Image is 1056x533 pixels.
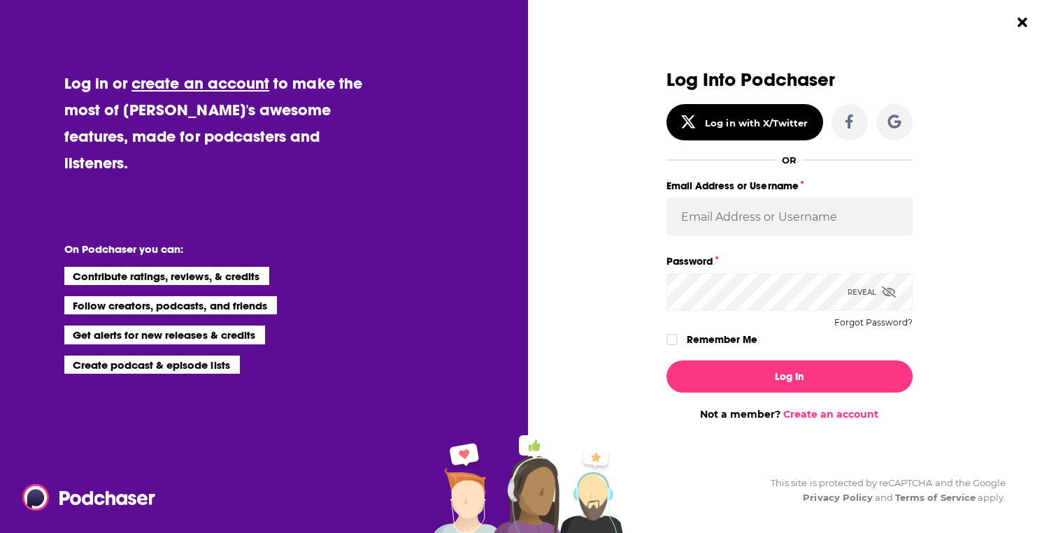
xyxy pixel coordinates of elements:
[22,484,145,511] a: Podchaser - Follow, Share and Rate Podcasts
[803,492,873,503] a: Privacy Policy
[22,484,157,511] img: Podchaser - Follow, Share and Rate Podcasts
[782,154,797,166] div: OR
[1009,9,1036,36] button: Close Button
[759,476,1006,505] div: This site is protected by reCAPTCHA and the Google and apply.
[666,252,913,270] label: Password
[834,318,913,328] button: Forgot Password?
[666,104,823,140] button: Log in with X/Twitter
[64,326,265,344] li: Get alerts for new releases & credits
[895,492,976,503] a: Terms of Service
[705,117,808,129] div: Log in with X/Twitter
[666,177,913,195] label: Email Address or Username
[64,267,270,285] li: Contribute ratings, reviews, & credits
[64,242,344,256] li: On Podchaser you can:
[666,360,913,393] button: Log In
[64,356,240,374] li: Create podcast & episode lists
[666,198,913,235] input: Email Address or Username
[848,273,896,311] div: Reveal
[666,70,913,90] h3: Log Into Podchaser
[131,73,269,93] a: create an account
[687,330,757,349] label: Remember Me
[64,296,278,314] li: Follow creators, podcasts, and friends
[666,408,913,421] div: Not a member?
[783,408,878,421] a: Create an account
